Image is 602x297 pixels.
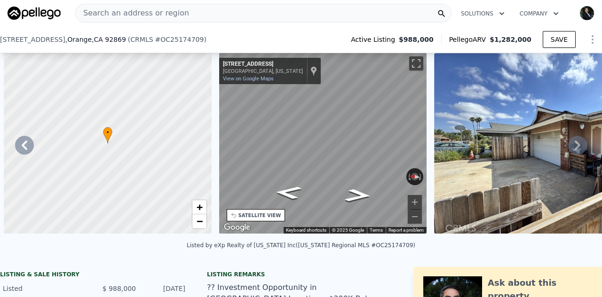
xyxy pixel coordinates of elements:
[579,6,594,21] img: avatar
[238,212,281,219] div: SATELLITE VIEW
[3,284,87,293] div: Listed
[409,56,423,70] button: Toggle fullscreen view
[223,68,303,74] div: [GEOGRAPHIC_DATA], [US_STATE]
[583,30,602,49] button: Show Options
[8,7,61,20] img: Pellego
[103,285,136,292] span: $ 988,000
[187,242,415,249] div: Listed by eXp Realty of [US_STATE] Inc ([US_STATE] Regional MLS #OC25174709)
[263,183,313,202] path: Go North, N Malena Dr
[408,210,422,224] button: Zoom out
[222,221,253,234] img: Google
[103,127,112,143] div: •
[333,186,383,205] path: Go South, N Malena Dr
[128,35,206,44] div: ( )
[196,215,202,227] span: −
[143,284,185,293] div: [DATE]
[351,35,399,44] span: Active Listing
[196,201,202,213] span: +
[192,214,206,228] a: Zoom out
[65,35,126,44] span: , Orange
[76,8,189,19] span: Search an address or region
[332,227,364,233] span: © 2025 Google
[223,61,303,68] div: [STREET_ADDRESS]
[453,5,512,22] button: Solutions
[219,53,427,234] div: Map
[219,53,427,234] div: Street View
[286,227,326,234] button: Keyboard shortcuts
[155,36,204,43] span: # OC25174709
[207,271,395,278] div: Listing remarks
[310,66,317,76] a: Show location on map
[399,35,434,44] span: $988,000
[419,168,424,185] button: Rotate clockwise
[408,195,422,209] button: Zoom in
[406,168,412,185] button: Rotate counterclockwise
[192,200,206,214] a: Zoom in
[370,227,383,233] a: Terms (opens in new tab)
[103,128,112,137] span: •
[222,221,253,234] a: Open this area in Google Maps (opens a new window)
[92,36,126,43] span: , CA 92869
[512,5,566,22] button: Company
[406,172,424,181] button: Reset the view
[388,227,424,233] a: Report a problem
[490,36,531,43] span: $1,282,000
[130,36,153,43] span: CRMLS
[543,31,576,48] button: SAVE
[449,35,490,44] span: Pellego ARV
[223,76,274,82] a: View on Google Maps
